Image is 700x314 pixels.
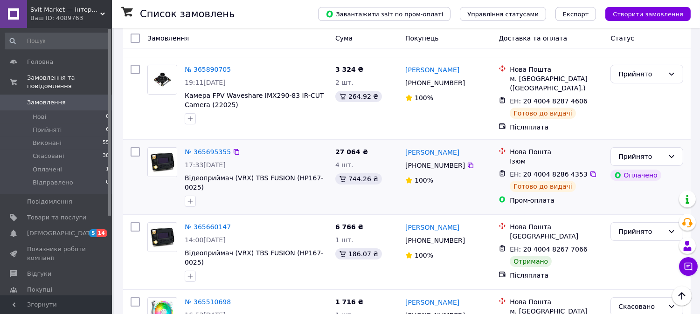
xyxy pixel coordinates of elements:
span: 2 шт. [335,79,353,86]
button: Експорт [555,7,596,21]
a: № 365890705 [185,66,231,73]
img: Фото товару [148,65,177,94]
span: Відправлено [33,178,73,187]
span: 14 [97,229,107,237]
span: 14:00[DATE] [185,236,226,244]
a: [PERSON_NAME] [405,298,459,307]
div: [GEOGRAPHIC_DATA] [510,232,603,241]
a: [PERSON_NAME] [405,65,459,75]
a: Створити замовлення [596,10,691,17]
span: 0 [106,113,109,121]
div: Нова Пошта [510,65,603,74]
a: № 365695355 [185,148,231,156]
span: 1 [106,165,109,174]
span: Замовлення та повідомлення [27,74,112,90]
div: Прийнято [618,151,664,162]
span: Покупець [405,34,438,42]
div: Отримано [510,256,552,267]
span: Товари та послуги [27,213,86,222]
div: Ваш ID: 4089763 [30,14,112,22]
button: Чат з покупцем [679,257,698,276]
span: Завантажити звіт по пром-оплаті [326,10,443,18]
div: Скасовано [618,301,664,312]
span: 19:11[DATE] [185,79,226,86]
span: Покупці [27,286,52,294]
h1: Список замовлень [140,8,235,20]
span: Svit-Market — інтернет супермаркет [30,6,100,14]
span: Замовлення [147,34,189,42]
button: Наверх [672,286,692,306]
a: Відеоприймач (VRX) TBS FUSION (HP167-0025) [185,249,323,266]
span: Виконані [33,139,62,147]
div: [PHONE_NUMBER] [403,159,467,172]
button: Створити замовлення [605,7,691,21]
div: м. [GEOGRAPHIC_DATA] ([GEOGRAPHIC_DATA].) [510,74,603,93]
span: 1 716 ₴ [335,298,364,306]
span: Експорт [563,11,589,18]
span: ЕН: 20 4004 8286 4353 [510,171,588,178]
a: Фото товару [147,147,177,177]
span: [DEMOGRAPHIC_DATA] [27,229,96,238]
div: Оплачено [610,170,661,181]
span: Головна [27,58,53,66]
a: [PERSON_NAME] [405,148,459,157]
div: Готово до видачі [510,108,576,119]
img: Фото товару [148,223,177,252]
span: Замовлення [27,98,66,107]
div: Післяплата [510,271,603,280]
span: 17:33[DATE] [185,161,226,169]
button: Управління статусами [460,7,546,21]
div: Пром-оплата [510,196,603,205]
span: 4 шт. [335,161,353,169]
span: Cума [335,34,353,42]
span: 0 [106,178,109,187]
span: 5 [89,229,97,237]
span: Створити замовлення [613,11,683,18]
div: [PHONE_NUMBER] [403,234,467,247]
a: Фото товару [147,65,177,95]
span: Прийняті [33,126,62,134]
a: № 365510698 [185,298,231,306]
div: Післяплата [510,123,603,132]
div: 186.07 ₴ [335,248,382,259]
div: Готово до видачі [510,181,576,192]
span: Показники роботи компанії [27,245,86,262]
span: 1 шт. [335,236,353,244]
a: Відеоприймач (VRX) TBS FUSION (HP167-0025) [185,174,323,191]
span: Доставка та оплата [499,34,567,42]
span: 38 [103,152,109,160]
a: Фото товару [147,222,177,252]
span: 100% [415,94,433,102]
div: 264.92 ₴ [335,91,382,102]
div: Прийнято [618,226,664,237]
span: Скасовані [33,152,64,160]
span: 3 324 ₴ [335,66,364,73]
div: Прийнято [618,69,664,79]
div: Нова Пошта [510,222,603,232]
span: Відгуки [27,270,51,278]
span: Статус [610,34,634,42]
span: 100% [415,177,433,184]
a: № 365660147 [185,223,231,231]
a: [PERSON_NAME] [405,223,459,232]
span: Нові [33,113,46,121]
span: ЕН: 20 4004 8267 7066 [510,246,588,253]
button: Завантажити звіт по пром-оплаті [318,7,450,21]
a: Камера FPV Waveshare IMX290-83 IR-CUT Camera (22025) [185,92,324,109]
img: Фото товару [148,148,177,177]
div: Ізюм [510,157,603,166]
span: Управління статусами [467,11,539,18]
span: 6 [106,126,109,134]
div: 744.26 ₴ [335,173,382,184]
span: ЕН: 20 4004 8287 4606 [510,97,588,105]
div: Нова Пошта [510,147,603,157]
span: Повідомлення [27,198,72,206]
div: Нова Пошта [510,297,603,307]
span: 27 064 ₴ [335,148,368,156]
span: Оплачені [33,165,62,174]
span: 6 766 ₴ [335,223,364,231]
span: 100% [415,252,433,259]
